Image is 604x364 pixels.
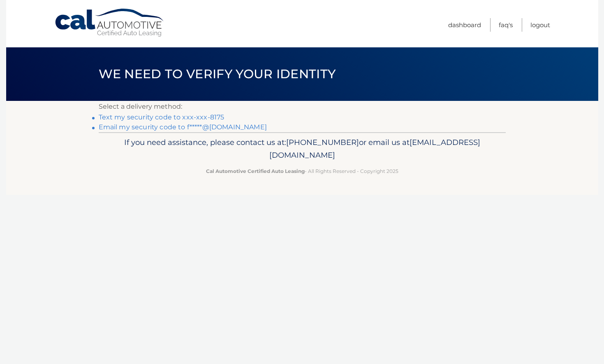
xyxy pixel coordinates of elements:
[99,123,267,131] a: Email my security code to f*****@[DOMAIN_NAME]
[206,168,305,174] strong: Cal Automotive Certified Auto Leasing
[99,101,506,112] p: Select a delivery method:
[54,8,165,37] a: Cal Automotive
[99,113,224,121] a: Text my security code to xxx-xxx-8175
[286,138,359,147] span: [PHONE_NUMBER]
[104,167,500,175] p: - All Rights Reserved - Copyright 2025
[499,18,513,32] a: FAQ's
[99,66,336,82] span: We need to verify your identity
[104,136,500,162] p: If you need assistance, please contact us at: or email us at
[530,18,550,32] a: Logout
[448,18,481,32] a: Dashboard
